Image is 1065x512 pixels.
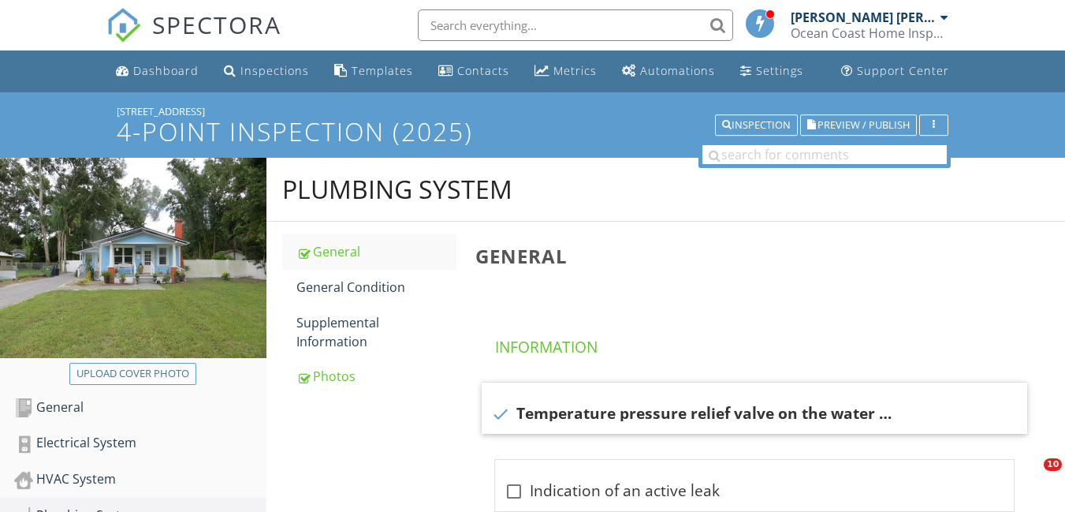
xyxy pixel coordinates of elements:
img: The Best Home Inspection Software - Spectora [106,8,141,43]
a: SPECTORA [106,21,281,54]
button: Inspection [715,114,798,136]
div: Inspections [240,63,309,78]
a: Settings [734,57,810,86]
button: Preview / Publish [800,114,917,136]
div: General Condition [296,278,456,297]
iframe: Intercom live chat [1011,458,1049,496]
div: Dashboard [133,63,199,78]
h1: 4-POINT INSPECTION (2025) [117,118,948,145]
a: Preview / Publish [800,117,917,131]
div: HVAC System [14,469,266,490]
h3: General [475,245,1040,267]
div: Inspection [722,120,791,131]
div: Photos [296,367,456,386]
div: Templates [352,63,413,78]
div: Automations [640,63,715,78]
div: Electrical System [14,433,266,454]
span: Preview / Publish [817,120,910,130]
span: 10 [1044,458,1062,471]
div: Settings [756,63,803,78]
div: General [296,242,456,261]
a: Automations (Basic) [616,57,721,86]
a: Metrics [528,57,603,86]
a: Inspection [715,117,798,131]
a: Dashboard [110,57,205,86]
span: SPECTORA [152,8,281,41]
div: Upload cover photo [76,366,189,382]
input: search for comments [702,145,947,164]
div: General [14,398,266,418]
div: [PERSON_NAME] [PERSON_NAME] [791,9,937,25]
h4: Information [495,331,1020,357]
a: Templates [328,57,419,86]
div: Supplemental Information [296,313,456,351]
a: Inspections [218,57,315,86]
button: Upload cover photo [69,363,196,385]
a: Support Center [835,57,955,86]
div: Support Center [857,63,949,78]
div: Metrics [553,63,597,78]
input: Search everything... [418,9,733,41]
div: Contacts [457,63,509,78]
div: Plumbing System [282,174,512,205]
a: Contacts [432,57,516,86]
div: [STREET_ADDRESS] [117,105,948,118]
div: Ocean Coast Home Inspections [791,25,948,41]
